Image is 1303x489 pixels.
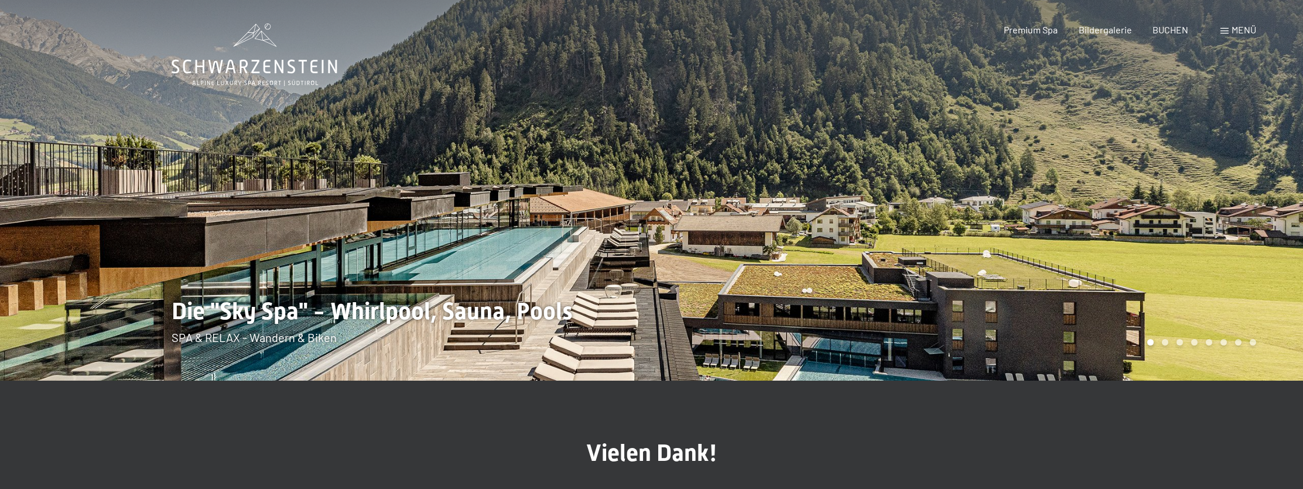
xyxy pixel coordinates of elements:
a: Premium Spa [1004,24,1058,35]
div: Carousel Pagination [1143,339,1256,346]
div: Carousel Page 2 [1162,339,1168,346]
div: Carousel Page 6 [1220,339,1227,346]
a: Bildergalerie [1079,24,1132,35]
div: Carousel Page 4 [1191,339,1198,346]
span: Menü [1232,24,1256,35]
a: BUCHEN [1152,24,1188,35]
div: Carousel Page 1 (Current Slide) [1147,339,1154,346]
div: Carousel Page 8 [1250,339,1256,346]
div: Carousel Page 3 [1177,339,1183,346]
span: Vielen Dank! [586,439,717,467]
div: Carousel Page 5 [1206,339,1212,346]
div: Carousel Page 7 [1235,339,1242,346]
